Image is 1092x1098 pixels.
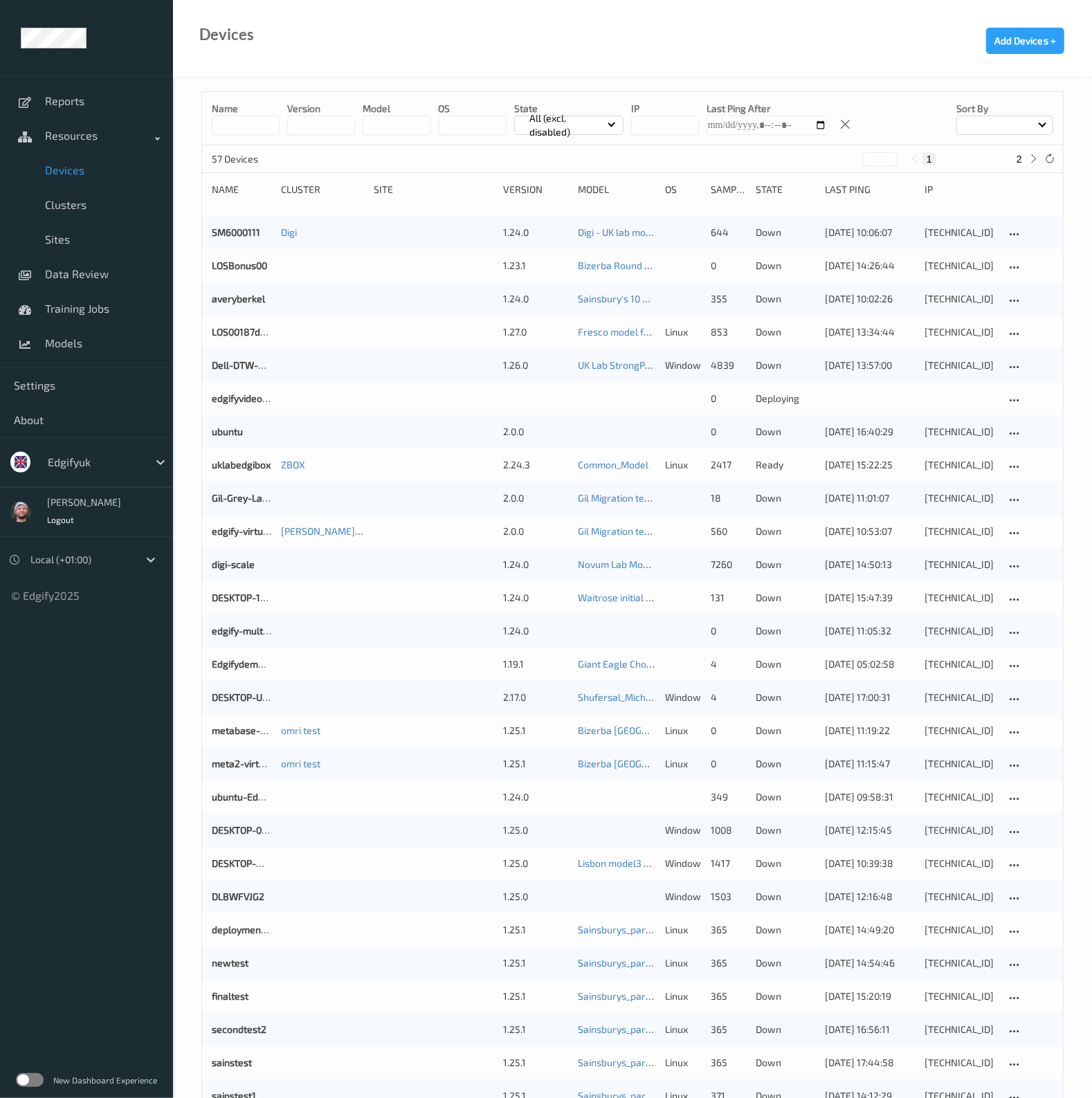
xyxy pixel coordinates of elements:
[756,491,816,505] p: down
[514,102,624,116] p: State
[665,183,701,196] div: OS
[826,1056,915,1070] div: [DATE] 17:44:58
[503,690,569,704] div: 2.17.0
[665,325,701,339] p: linux
[503,857,569,870] div: 1.25.0
[578,924,830,935] a: Sainsburys_parameters_test final [DATE] 13:04 Auto Save
[711,956,747,970] div: 365
[826,690,915,704] div: [DATE] 17:00:31
[578,459,648,470] a: Common_Model
[503,292,569,306] div: 1.24.0
[925,524,996,538] div: [TECHNICAL_ID]
[503,458,569,472] div: 2.24.3
[756,956,816,970] p: down
[711,558,747,571] div: 7260
[503,757,569,771] div: 1.25.1
[503,325,569,339] div: 1.27.0
[711,259,747,273] div: 0
[665,989,701,1003] p: linux
[503,226,569,239] div: 1.24.0
[826,823,915,837] div: [DATE] 12:15:45
[756,458,816,472] p: ready
[503,657,569,671] div: 1.19.1
[578,326,738,338] a: Fresco model from [PERSON_NAME]
[711,890,747,904] div: 1503
[665,358,701,372] p: windows
[925,890,996,904] div: [TECHNICAL_ID]
[578,592,857,603] a: Waitrose initial model using first store data from obsolete cams
[925,923,996,937] div: [TECHNICAL_ID]
[925,989,996,1003] div: [TECHNICAL_ID]
[756,591,816,605] p: down
[212,724,330,736] a: metabase-virtual-machine
[711,524,747,538] div: 560
[199,28,254,42] div: Devices
[503,923,569,937] div: 1.25.1
[756,1023,816,1036] p: down
[711,591,747,605] div: 131
[374,183,493,196] div: Site
[826,1023,915,1036] div: [DATE] 16:56:11
[503,989,569,1003] div: 1.25.1
[925,591,996,605] div: [TECHNICAL_ID]
[631,102,699,116] p: IP
[925,259,996,273] div: [TECHNICAL_ID]
[925,956,996,970] div: [TECHNICAL_ID]
[578,724,944,736] a: Bizerba [GEOGRAPHIC_DATA] Lab Model Test comparisson 2 [DATE] 08:53 Auto Save
[665,458,701,472] p: linux
[212,392,280,404] a: edgifyvideotest
[826,183,915,196] div: Last Ping
[925,724,996,738] div: [TECHNICAL_ID]
[925,425,996,439] div: [TECHNICAL_ID]
[665,724,701,738] p: linux
[826,757,915,771] div: [DATE] 11:15:47
[212,1056,252,1068] a: sainstest
[711,757,747,771] div: 0
[711,392,747,405] div: 0
[756,392,816,405] p: deploying
[711,325,747,339] div: 853
[665,823,701,837] p: windows
[212,226,260,238] a: SM6000111
[281,226,297,238] a: Digi
[578,758,944,769] a: Bizerba [GEOGRAPHIC_DATA] Lab Model Test comparisson 2 [DATE] 08:53 Auto Save
[525,111,608,139] p: All (excl. disabled)
[503,183,569,196] div: version
[711,292,747,306] div: 355
[212,691,295,703] a: DESKTOP-UJ8N9D7
[665,956,701,970] p: linux
[578,691,691,703] a: Shufersal_Michael_model
[756,425,816,439] p: down
[578,492,934,504] a: Gil Migration test with guarded items - fixed config syntax [DATE] 09:05 Auto Save
[711,923,747,937] div: 365
[925,624,996,638] div: [TECHNICAL_ID]
[826,857,915,870] div: [DATE] 10:39:38
[212,857,300,869] a: DESKTOP-M3OO68G
[711,358,747,372] div: 4839
[665,1056,701,1070] p: linux
[212,359,275,371] a: Dell-DTW-SCO
[756,1056,816,1070] p: down
[925,183,996,196] div: ip
[578,1056,830,1068] a: Sainsburys_parameters_test final [DATE] 14:39 Auto Save
[578,226,761,238] a: Digi - UK lab model [DATE] 13:19 Auto Save
[503,1056,569,1070] div: 1.25.1
[212,183,271,196] div: Name
[711,989,747,1003] div: 365
[212,658,311,670] a: EdgifydemoGiantEagle
[756,524,816,538] p: down
[925,657,996,671] div: [TECHNICAL_ID]
[212,293,265,304] a: averyberkel
[578,658,740,670] a: Giant Eagle Cholula Lab Model V1.19.1
[578,857,744,869] a: Lisbon model3 [DATE] 08:11 Auto Save
[756,657,816,671] p: down
[1012,153,1026,165] button: 2
[503,259,569,273] div: 1.23.1
[212,259,267,271] a: LOSBonus00
[956,102,1053,116] p: Sort by
[212,525,313,537] a: edgify-virtual-machine
[826,923,915,937] div: [DATE] 14:49:20
[826,591,915,605] div: [DATE] 15:47:39
[578,558,657,570] a: Novum Lab Model
[711,790,747,804] div: 349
